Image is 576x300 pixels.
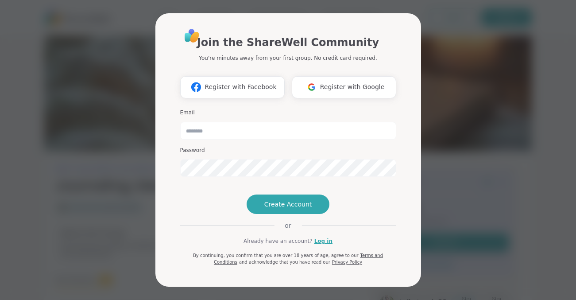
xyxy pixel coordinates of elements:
a: Privacy Policy [332,260,362,265]
span: or [274,221,302,230]
span: and acknowledge that you have read our [239,260,330,265]
h1: Join the ShareWell Community [197,35,379,51]
button: Register with Facebook [180,76,285,98]
span: Register with Google [320,82,385,92]
button: Register with Google [292,76,396,98]
img: ShareWell Logo [182,26,202,46]
h3: Password [180,147,396,154]
img: ShareWell Logomark [303,79,320,95]
p: You're minutes away from your first group. No credit card required. [199,54,377,62]
span: By continuing, you confirm that you are over 18 years of age, agree to our [193,253,359,258]
button: Create Account [247,195,330,214]
h3: Email [180,109,396,117]
span: Register with Facebook [205,82,276,92]
img: ShareWell Logomark [188,79,205,95]
span: Create Account [264,200,312,209]
span: Already have an account? [244,237,313,245]
a: Log in [314,237,332,245]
